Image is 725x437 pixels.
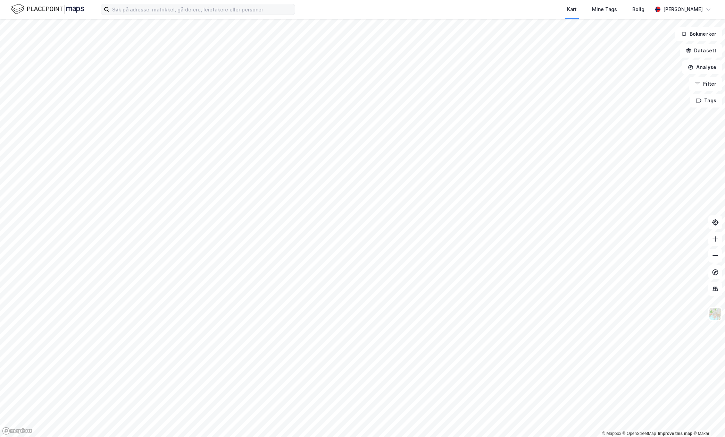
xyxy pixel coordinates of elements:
[680,44,722,58] button: Datasett
[592,5,617,14] div: Mine Tags
[689,77,722,91] button: Filter
[658,431,692,436] a: Improve this map
[682,60,722,74] button: Analyse
[567,5,577,14] div: Kart
[2,427,33,435] a: Mapbox homepage
[709,307,722,320] img: Z
[690,404,725,437] iframe: Chat Widget
[632,5,644,14] div: Bolig
[602,431,621,436] a: Mapbox
[11,3,84,15] img: logo.f888ab2527a4732fd821a326f86c7f29.svg
[690,94,722,108] button: Tags
[623,431,656,436] a: OpenStreetMap
[109,4,295,15] input: Søk på adresse, matrikkel, gårdeiere, leietakere eller personer
[675,27,722,41] button: Bokmerker
[663,5,703,14] div: [PERSON_NAME]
